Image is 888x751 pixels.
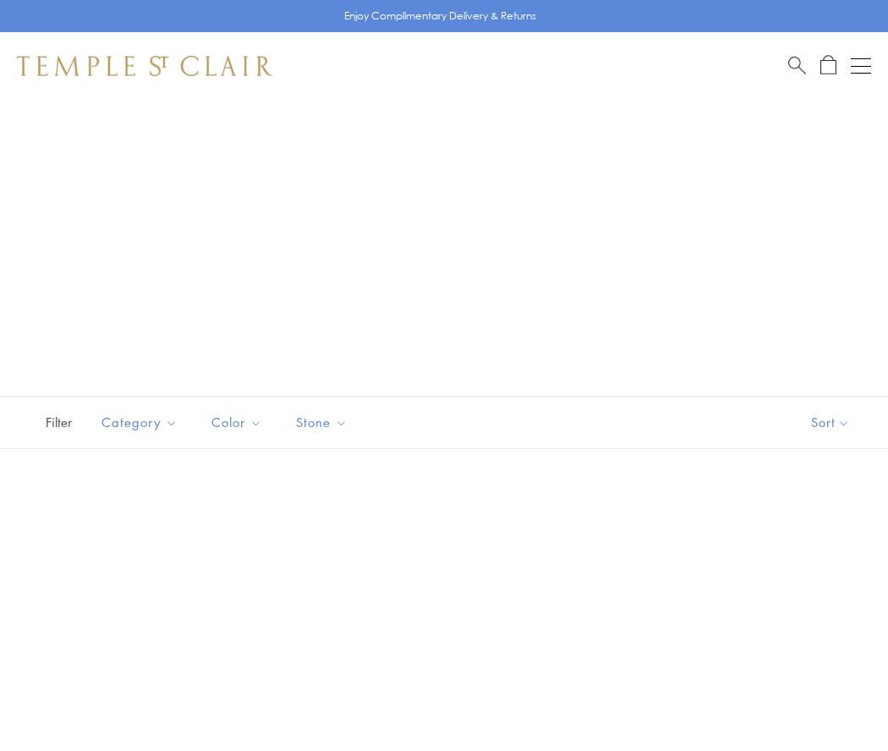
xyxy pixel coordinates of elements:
[283,403,360,441] button: Stone
[89,403,190,441] button: Category
[203,412,275,433] span: Color
[288,412,360,433] span: Stone
[199,403,275,441] button: Color
[93,412,190,433] span: Category
[851,56,871,76] button: Open navigation
[17,56,272,76] img: Temple St. Clair
[820,55,836,76] a: Open Shopping Bag
[788,55,806,76] a: Search
[773,397,888,448] button: Show sort by
[344,8,536,25] p: Enjoy Complimentary Delivery & Returns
